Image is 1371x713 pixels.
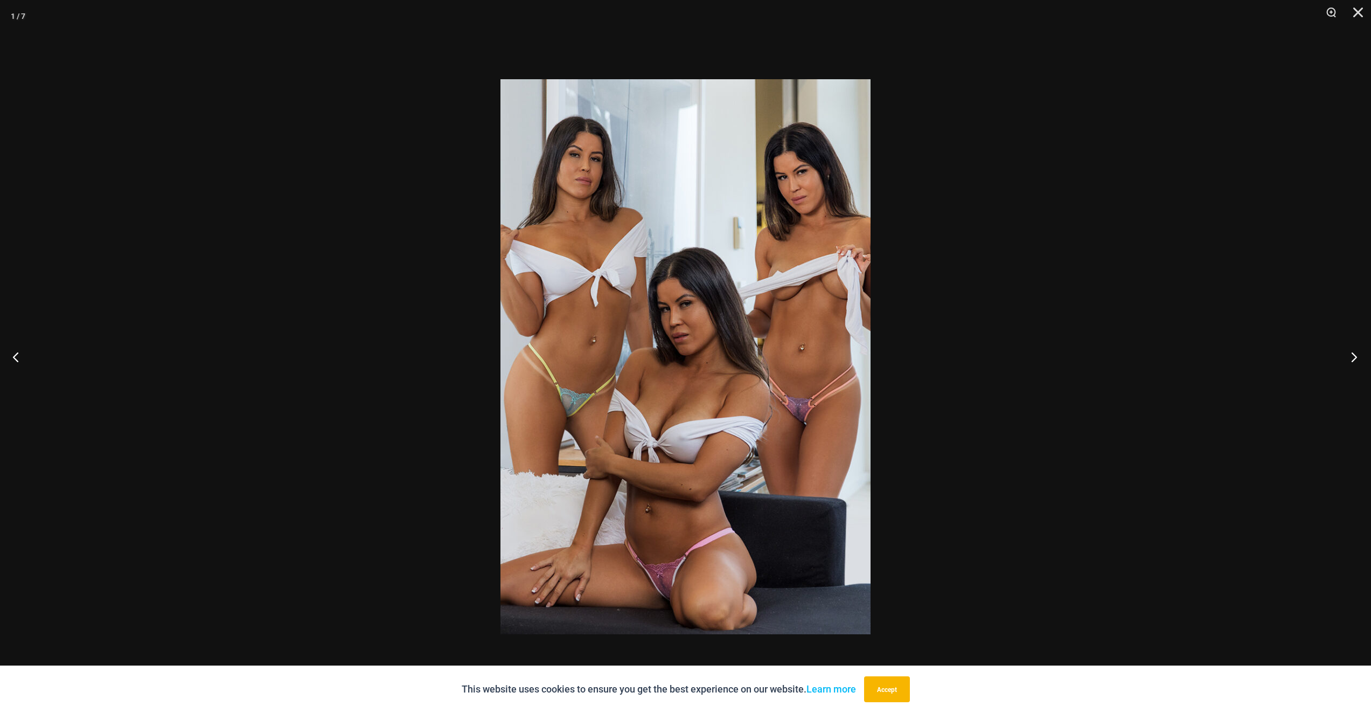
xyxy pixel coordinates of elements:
[1331,330,1371,384] button: Next
[806,683,856,695] a: Learn more
[500,79,871,634] img: Bow Lace Knicker Pack
[864,676,910,702] button: Accept
[462,681,856,697] p: This website uses cookies to ensure you get the best experience on our website.
[11,8,25,24] div: 1 / 7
